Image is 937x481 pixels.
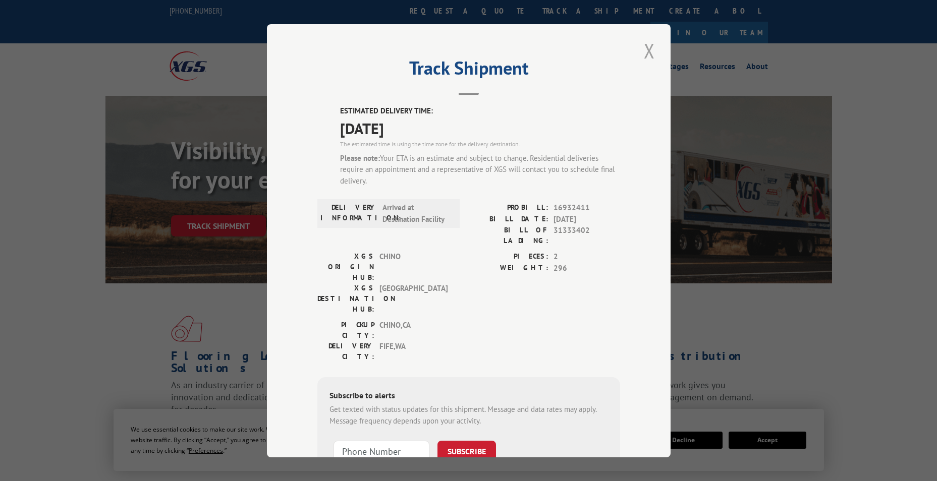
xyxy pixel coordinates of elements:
label: PROBILL: [469,202,548,214]
span: [DATE] [340,116,620,139]
span: [GEOGRAPHIC_DATA] [379,283,448,315]
span: 16932411 [554,202,620,214]
label: PICKUP CITY: [317,320,374,341]
span: CHINO , CA [379,320,448,341]
span: FIFE , WA [379,341,448,362]
label: DELIVERY CITY: [317,341,374,362]
input: Phone Number [334,441,429,462]
label: BILL DATE: [469,213,548,225]
div: Get texted with status updates for this shipment. Message and data rates may apply. Message frequ... [329,404,608,427]
label: WEIGHT: [469,262,548,274]
button: SUBSCRIBE [437,441,496,462]
span: 31333402 [554,225,620,246]
label: XGS DESTINATION HUB: [317,283,374,315]
span: 296 [554,262,620,274]
label: ESTIMATED DELIVERY TIME: [340,105,620,117]
h2: Track Shipment [317,61,620,80]
span: Arrived at Destination Facility [382,202,451,225]
div: Your ETA is an estimate and subject to change. Residential deliveries require an appointment and ... [340,152,620,187]
label: XGS ORIGIN HUB: [317,251,374,283]
strong: Please note: [340,153,380,162]
span: CHINO [379,251,448,283]
label: DELIVERY INFORMATION: [320,202,377,225]
span: 2 [554,251,620,263]
label: PIECES: [469,251,548,263]
label: BILL OF LADING: [469,225,548,246]
button: Close modal [641,37,658,65]
div: The estimated time is using the time zone for the delivery destination. [340,139,620,148]
div: Subscribe to alerts [329,389,608,404]
span: [DATE] [554,213,620,225]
